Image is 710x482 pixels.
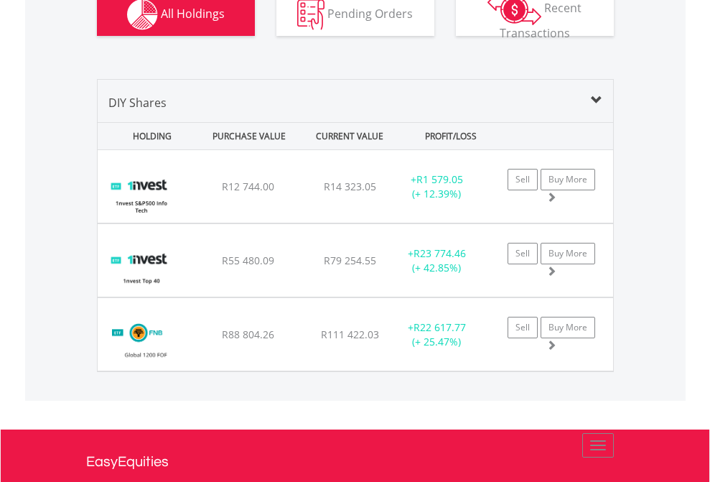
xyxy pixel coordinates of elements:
a: Buy More [541,243,595,264]
span: R55 480.09 [222,254,274,267]
a: Buy More [541,317,595,338]
span: All Holdings [161,5,225,21]
span: R79 254.55 [324,254,376,267]
div: + (+ 12.39%) [392,172,482,201]
div: PURCHASE VALUE [200,123,298,149]
a: Buy More [541,169,595,190]
span: DIY Shares [108,95,167,111]
a: Sell [508,169,538,190]
span: R12 744.00 [222,180,274,193]
img: EQU.ZA.ETFT40.png [105,242,177,293]
span: R22 617.77 [414,320,466,334]
img: EQU.ZA.ETF5IT.png [105,168,177,219]
a: Sell [508,243,538,264]
span: Pending Orders [327,5,413,21]
div: + (+ 25.47%) [392,320,482,349]
span: R14 323.05 [324,180,376,193]
a: Sell [508,317,538,338]
span: R1 579.05 [416,172,463,186]
img: EQU.ZA.FNBEQF.png [105,316,187,367]
span: R88 804.26 [222,328,274,341]
span: R111 422.03 [321,328,379,341]
div: CURRENT VALUE [301,123,398,149]
div: HOLDING [99,123,197,149]
div: + (+ 42.85%) [392,246,482,275]
div: PROFIT/LOSS [402,123,500,149]
span: R23 774.46 [414,246,466,260]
